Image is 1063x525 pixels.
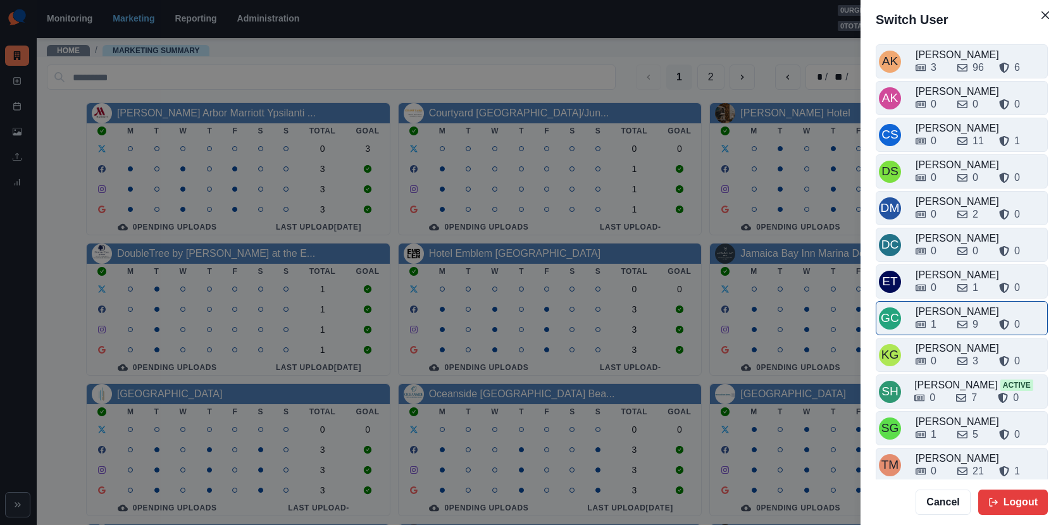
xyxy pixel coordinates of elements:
[1014,464,1020,479] div: 1
[916,414,1045,429] div: [PERSON_NAME]
[973,97,978,112] div: 0
[916,47,1045,63] div: [PERSON_NAME]
[1014,280,1020,295] div: 0
[881,156,898,187] div: Dakota Saunders
[931,170,936,185] div: 0
[881,376,898,407] div: Sara Haas
[881,120,898,150] div: Crizalyn Servida
[916,490,970,515] button: Cancel
[931,207,936,222] div: 0
[973,464,984,479] div: 21
[973,60,984,75] div: 96
[1000,380,1033,391] span: Active
[916,194,1045,209] div: [PERSON_NAME]
[881,230,899,260] div: David Colangelo
[973,354,978,369] div: 3
[973,207,978,222] div: 2
[916,84,1045,99] div: [PERSON_NAME]
[1035,5,1055,25] button: Close
[916,451,1045,466] div: [PERSON_NAME]
[1014,317,1020,332] div: 0
[882,46,898,77] div: Alex Kalogeropoulos
[881,340,899,370] div: Katrina Gallardo
[916,121,1045,136] div: [PERSON_NAME]
[916,268,1045,283] div: [PERSON_NAME]
[916,157,1045,173] div: [PERSON_NAME]
[973,170,978,185] div: 0
[881,450,899,480] div: Tony Manalo
[973,133,984,149] div: 11
[916,304,1045,319] div: [PERSON_NAME]
[978,490,1048,515] button: Logout
[914,378,1045,393] div: [PERSON_NAME]
[973,244,978,259] div: 0
[1014,170,1020,185] div: 0
[973,427,978,442] div: 5
[931,244,936,259] div: 0
[931,60,936,75] div: 3
[1014,207,1020,222] div: 0
[931,280,936,295] div: 0
[931,97,936,112] div: 0
[971,390,977,405] div: 7
[1014,244,1020,259] div: 0
[1014,354,1020,369] div: 0
[931,464,936,479] div: 0
[1014,97,1020,112] div: 0
[931,317,936,332] div: 1
[881,303,899,333] div: Gizelle Carlos
[881,413,899,443] div: Sarah Gleason
[882,83,898,113] div: Alicia Kalogeropoulos
[1014,60,1020,75] div: 6
[929,390,935,405] div: 0
[916,341,1045,356] div: [PERSON_NAME]
[882,266,898,297] div: Emily Tanedo
[916,231,1045,246] div: [PERSON_NAME]
[973,317,978,332] div: 9
[1014,427,1020,442] div: 0
[1013,390,1019,405] div: 0
[881,193,900,223] div: Darwin Manalo
[931,427,936,442] div: 1
[973,280,978,295] div: 1
[1014,133,1020,149] div: 1
[931,354,936,369] div: 0
[931,133,936,149] div: 0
